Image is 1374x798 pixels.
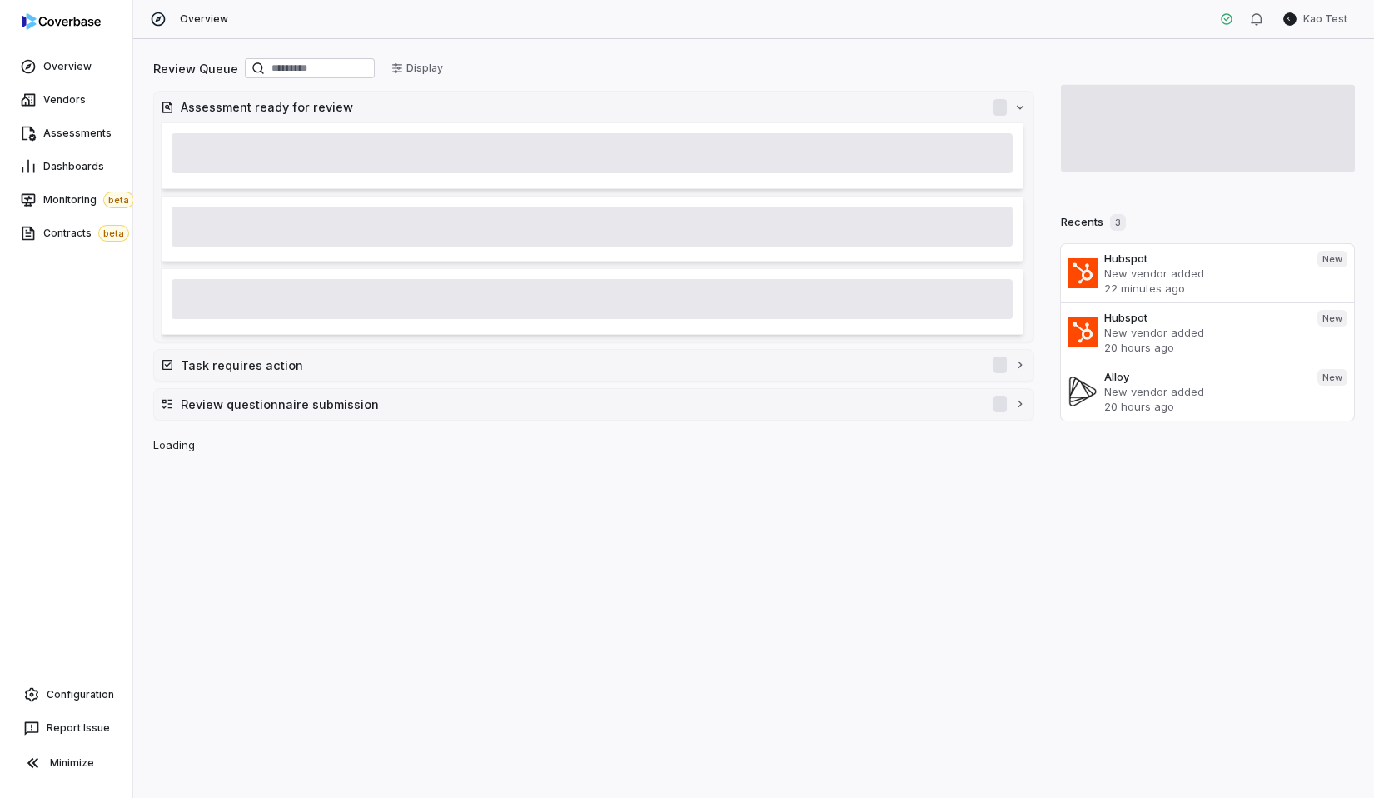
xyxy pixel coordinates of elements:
span: Monitoring [43,192,134,208]
button: Review questionnaire submission [154,389,1033,420]
a: Monitoringbeta [3,185,129,215]
h2: Assessment ready for review [181,98,977,116]
a: Contractsbeta [3,218,129,248]
p: New vendor added [1104,384,1304,399]
h3: Hubspot [1104,310,1304,325]
p: 22 minutes ago [1104,281,1304,296]
span: New [1317,310,1347,327]
button: KTKao Test [1273,7,1357,32]
button: Report Issue [7,713,126,743]
span: New [1317,251,1347,267]
span: beta [98,225,129,242]
h3: Alloy [1104,369,1304,384]
span: beta [103,192,134,208]
span: Assessments [43,127,112,140]
a: HubspotNew vendor added22 minutes agoNew [1061,244,1355,302]
span: Vendors [43,93,86,107]
span: KT [1283,12,1297,26]
h2: Recents [1061,214,1126,231]
span: Minimize [50,756,94,770]
button: Task requires action [154,350,1033,381]
span: 3 [1110,214,1126,231]
h3: Hubspot [1104,251,1304,266]
a: Overview [3,52,129,82]
span: Configuration [47,688,114,701]
span: New [1317,369,1347,386]
p: 20 hours ago [1104,340,1304,355]
h2: Review Queue [153,60,238,77]
h2: Review questionnaire submission [181,396,977,413]
a: Assessments [3,118,129,148]
a: Configuration [7,680,126,710]
a: AlloyNew vendor added20 hours agoNew [1061,362,1355,421]
p: New vendor added [1104,266,1304,281]
div: Loading [133,39,1374,798]
span: Kao Test [1303,12,1347,26]
button: Assessment ready for review [154,92,1033,122]
button: Minimize [7,746,126,780]
img: logo-D7KZi-bG.svg [22,13,101,30]
h2: Task requires action [181,357,977,374]
p: New vendor added [1104,325,1304,340]
a: Vendors [3,85,129,115]
span: Dashboards [43,160,104,173]
span: Overview [43,60,92,73]
span: Overview [180,12,228,26]
span: Contracts [43,225,129,242]
a: Dashboards [3,152,129,182]
span: Report Issue [47,721,110,735]
button: Display [381,56,453,81]
a: HubspotNew vendor added20 hours agoNew [1061,302,1355,362]
p: 20 hours ago [1104,399,1304,414]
